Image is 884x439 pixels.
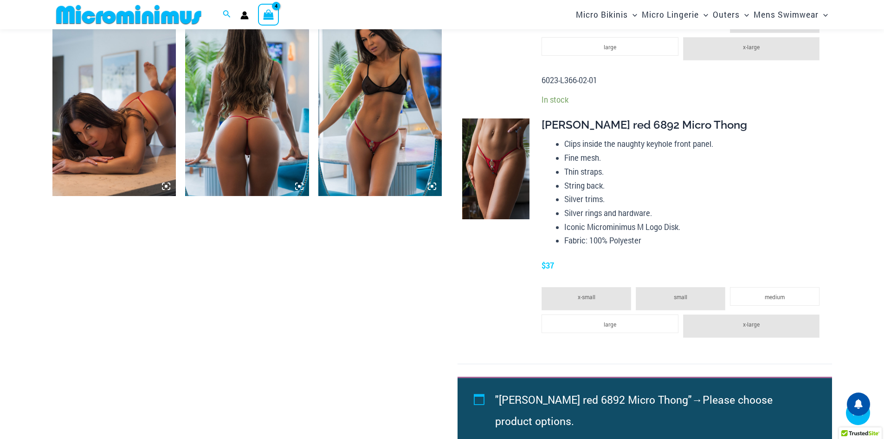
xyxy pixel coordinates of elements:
li: Fine mesh. [564,151,824,165]
li: String back. [564,179,824,193]
img: MM SHOP LOGO FLAT [52,4,205,25]
span: Menu Toggle [699,3,708,26]
span: Micro Bikinis [576,3,628,26]
li: x-large [683,315,819,338]
a: Micro BikinisMenu ToggleMenu Toggle [574,3,639,26]
a: Micro LingerieMenu ToggleMenu Toggle [639,3,710,26]
img: Amanda Flame Red 6892 Micro Thong [462,118,529,220]
li: medium [730,287,819,306]
img: Amanda Flame Red 6892 Micro Thong [185,10,309,196]
p: In stock [542,95,824,105]
span: Menu Toggle [740,3,749,26]
li: Thin straps. [564,165,824,179]
span: Micro Lingerie [642,3,699,26]
li: large [542,315,678,333]
span: Menu Toggle [628,3,637,26]
a: View Shopping Cart, 4 items [258,4,279,25]
span: x-large [743,321,760,328]
a: OutersMenu ToggleMenu Toggle [710,3,751,26]
span: x-small [578,293,595,301]
img: Amanda Flame Red 6892 Micro Thong [52,10,176,196]
nav: Site Navigation [572,1,832,28]
span: Menu Toggle [819,3,828,26]
a: Account icon link [240,11,249,20]
span: large [604,321,616,328]
li: Clips inside the naughty keyhole front panel. [564,137,824,151]
span: Please choose product options. [495,393,773,428]
a: Search icon link [223,9,231,21]
li: Silver rings and hardware. [564,206,824,220]
li: → [495,389,811,432]
img: Amanda Flame Red 6892 Micro Thong [318,10,442,196]
span: "[PERSON_NAME] red 6892 Micro Thong" [495,393,692,406]
li: Silver trims. [564,192,824,206]
span: [PERSON_NAME] red 6892 Micro Thong [542,118,747,131]
p: 6023-L366-02-01 [542,73,824,87]
span: Mens Swimwear [754,3,819,26]
li: Iconic Microminimus M Logo Disk. [564,220,824,234]
li: x-small [542,287,631,310]
span: $37 [542,261,554,270]
span: small [674,293,687,301]
span: medium [765,293,785,301]
li: x-large [683,37,819,60]
span: Outers [713,3,740,26]
li: large [542,37,678,56]
span: large [604,43,616,51]
span: x-large [743,43,760,51]
li: small [636,287,725,310]
a: Mens SwimwearMenu ToggleMenu Toggle [751,3,830,26]
li: Fabric: 100% Polyester [564,234,824,248]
